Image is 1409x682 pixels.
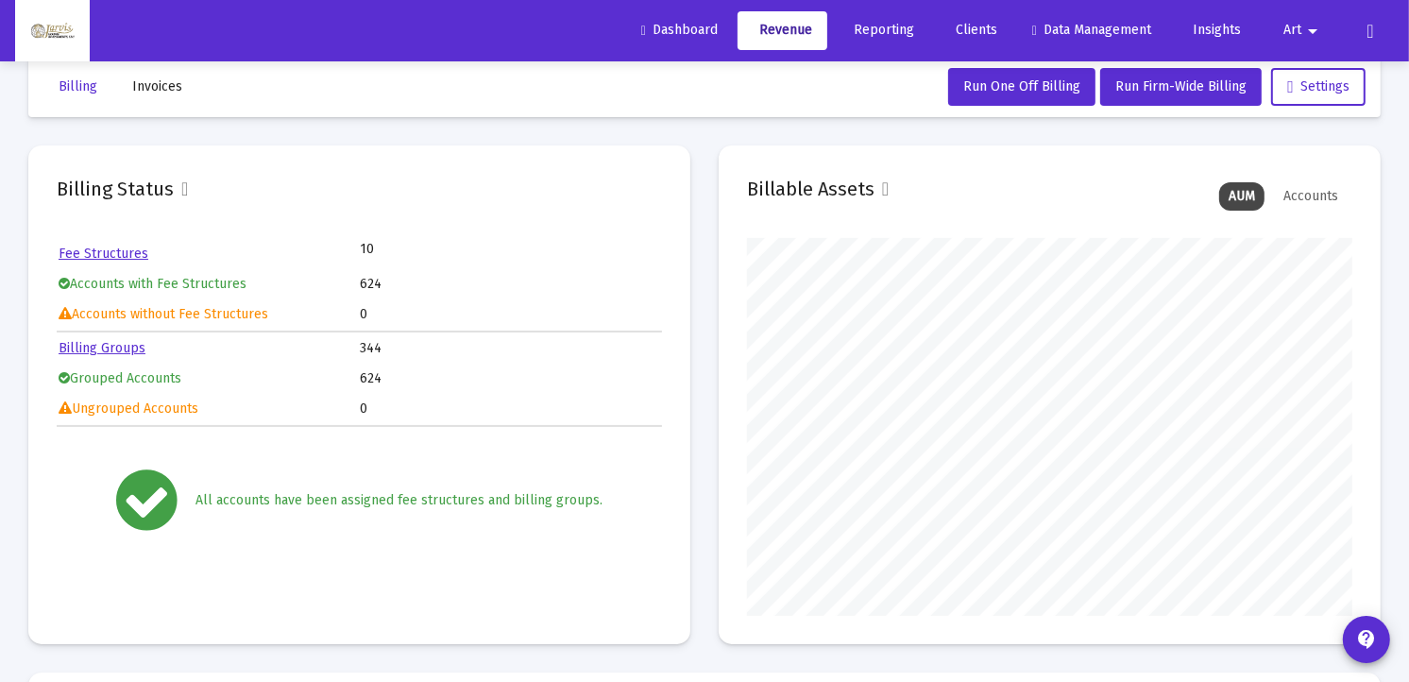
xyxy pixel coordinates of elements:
[1017,11,1166,49] a: Data Management
[1032,22,1151,38] span: Data Management
[361,270,661,298] td: 624
[361,395,661,423] td: 0
[59,340,145,356] a: Billing Groups
[361,300,661,329] td: 0
[1219,182,1265,211] div: AUM
[1274,182,1348,211] div: Accounts
[59,300,359,329] td: Accounts without Fee Structures
[949,22,997,38] span: Clients
[948,68,1095,106] button: Run One Off Billing
[1271,68,1366,106] button: Settings
[1301,12,1324,50] mat-icon: arrow_drop_down
[963,78,1080,94] span: Run One Off Billing
[361,365,661,393] td: 624
[738,11,827,49] a: Revenue
[641,22,718,38] span: Dashboard
[361,240,511,259] td: 10
[753,22,812,38] span: Revenue
[132,78,182,94] span: Invoices
[832,11,929,49] a: Reporting
[1261,11,1347,49] button: Art
[1283,23,1301,39] span: Art
[1355,628,1378,651] mat-icon: contact_support
[1287,78,1350,94] span: Settings
[361,334,661,363] td: 344
[1115,78,1247,94] span: Run Firm-Wide Billing
[57,174,174,204] h2: Billing Status
[1100,68,1262,106] button: Run Firm-Wide Billing
[1171,11,1256,49] a: Insights
[626,11,733,49] a: Dashboard
[59,365,359,393] td: Grouped Accounts
[59,246,148,262] a: Fee Structures
[59,270,359,298] td: Accounts with Fee Structures
[195,491,603,510] div: All accounts have been assigned fee structures and billing groups.
[934,11,1012,49] a: Clients
[117,68,197,106] button: Invoices
[59,395,359,423] td: Ungrouped Accounts
[59,78,97,94] span: Billing
[1186,22,1241,38] span: Insights
[29,12,76,50] img: Dashboard
[43,68,112,106] button: Billing
[747,174,874,204] h2: Billable Assets
[847,22,914,38] span: Reporting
